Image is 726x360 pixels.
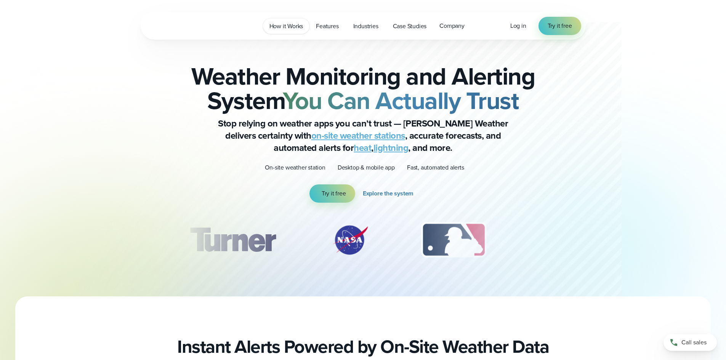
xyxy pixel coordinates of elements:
a: Call sales [663,334,717,351]
a: heat [354,141,371,155]
a: How it Works [263,18,310,34]
a: on-site weather stations [311,129,405,142]
span: Features [316,22,338,31]
a: Explore the system [363,184,417,203]
a: lightning [373,141,409,155]
h2: Instant Alerts Powered by On-Site Weather Data [177,336,549,357]
span: Log in [510,21,526,30]
span: How it Works [269,22,303,31]
div: 3 of 12 [413,221,494,259]
div: slideshow [179,221,548,263]
img: NASA.svg [324,221,377,259]
span: Try it free [548,21,572,30]
a: Log in [510,21,526,30]
img: MLB.svg [413,221,494,259]
a: Try it free [309,184,355,203]
p: Fast, automated alerts [407,163,464,172]
a: Try it free [538,17,581,35]
a: Case Studies [386,18,433,34]
p: Stop relying on weather apps you can’t trust — [PERSON_NAME] Weather delivers certainty with , ac... [211,117,516,154]
div: 2 of 12 [324,221,377,259]
img: Turner-Construction_1.svg [178,221,287,259]
strong: You Can Actually Trust [283,83,519,118]
div: 1 of 12 [178,221,287,259]
div: 4 of 12 [530,221,591,259]
span: Case Studies [393,22,427,31]
p: Desktop & mobile app [338,163,395,172]
img: PGA.svg [530,221,591,259]
p: On-site weather station [265,163,325,172]
span: Call sales [681,338,707,347]
h2: Weather Monitoring and Alerting System [179,64,548,113]
span: Industries [353,22,378,31]
span: Company [439,21,465,30]
span: Explore the system [363,189,413,198]
span: Try it free [322,189,346,198]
